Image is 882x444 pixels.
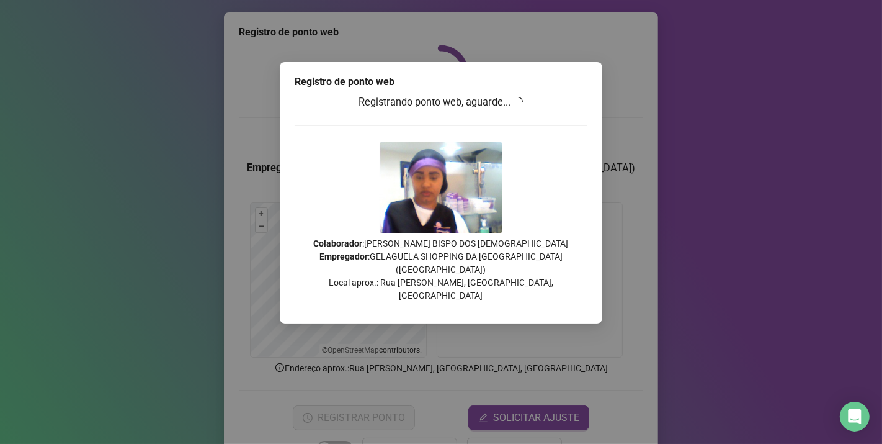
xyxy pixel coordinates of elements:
[319,251,368,261] strong: Empregador
[295,94,587,111] h3: Registrando ponto web, aguarde...
[380,142,502,233] img: Z
[840,402,870,432] div: Open Intercom Messenger
[295,75,587,89] div: Registro de ponto web
[295,237,587,302] p: : [PERSON_NAME] BISPO DOS [DEMOGRAPHIC_DATA] : GELAGUELA SHOPPING DA [GEOGRAPHIC_DATA] ([GEOGRAPH...
[513,96,524,107] span: loading
[314,238,363,248] strong: Colaborador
